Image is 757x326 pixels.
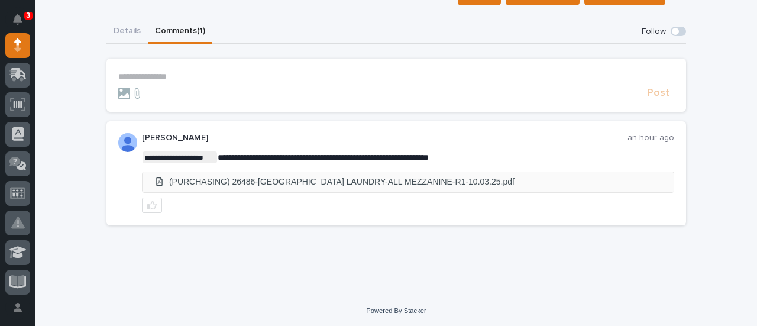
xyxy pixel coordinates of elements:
p: an hour ago [627,133,674,143]
span: Post [647,86,669,100]
button: like this post [142,198,162,213]
p: [PERSON_NAME] [142,133,627,143]
button: Notifications [5,7,30,32]
div: Notifications3 [15,14,30,33]
a: Powered By Stacker [366,307,426,314]
p: 3 [26,11,30,20]
a: (PURCHASING) 26486-[GEOGRAPHIC_DATA] LAUNDRY-ALL MEZZANINE-R1-10.03.25.pdf [143,172,674,192]
img: AOh14GjSnsZhInYMAl2VIng-st1Md8In0uqDMk7tOoQNx6CrVl7ct0jB5IZFYVrQT5QA0cOuF6lsKrjh3sjyefAjBh-eRxfSk... [118,133,137,152]
button: Post [642,86,674,100]
p: Follow [642,27,666,37]
button: Comments (1) [148,20,212,44]
button: Details [106,20,148,44]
